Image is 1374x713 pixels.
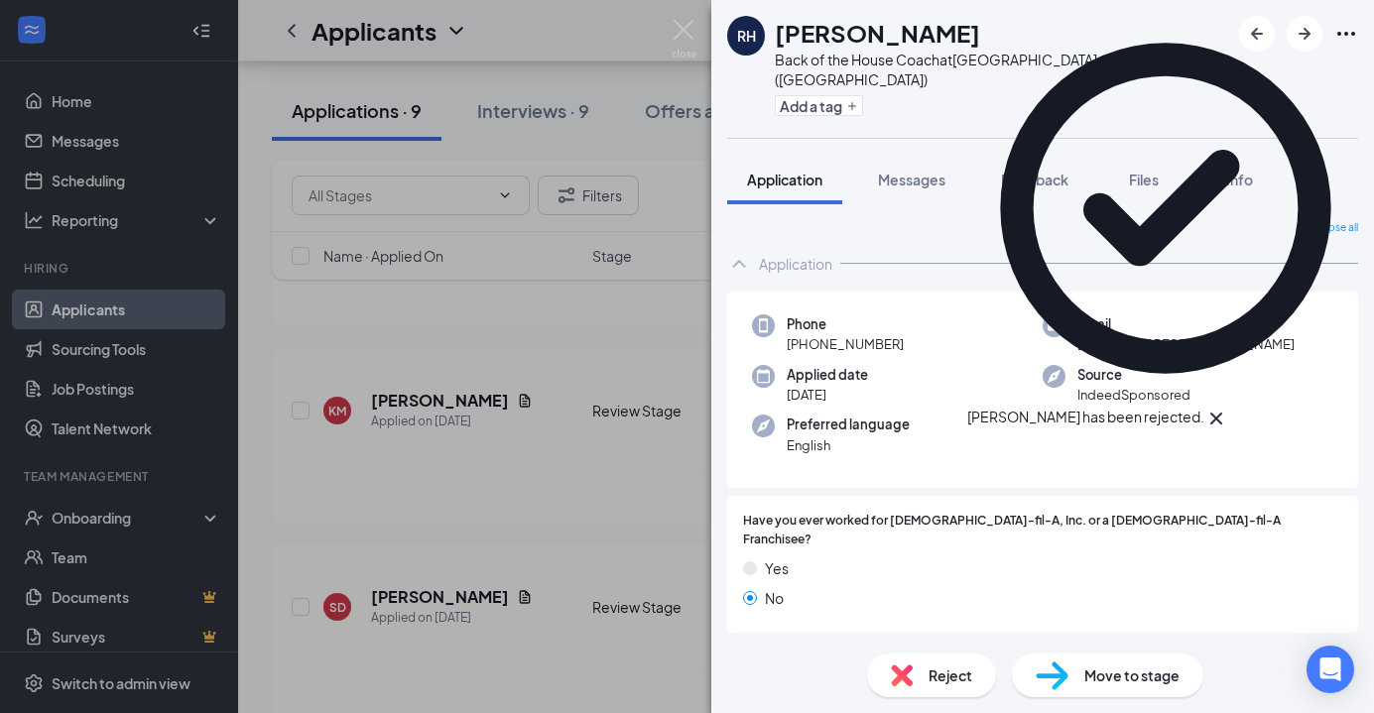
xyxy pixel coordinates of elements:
[787,334,904,354] span: [PHONE_NUMBER]
[775,95,863,116] button: PlusAdd a tag
[765,587,784,609] span: No
[878,171,945,188] span: Messages
[929,664,972,686] span: Reject
[743,512,1342,549] span: Have you ever worked for [DEMOGRAPHIC_DATA]-fil-A, Inc. or a [DEMOGRAPHIC_DATA]-fil-A Franchisee?
[775,50,1229,89] div: Back of the House Coach at [GEOGRAPHIC_DATA] ([GEOGRAPHIC_DATA])
[846,100,858,112] svg: Plus
[787,365,868,385] span: Applied date
[787,415,910,434] span: Preferred language
[747,171,822,188] span: Application
[787,385,868,405] span: [DATE]
[787,314,904,334] span: Phone
[1084,664,1180,686] span: Move to stage
[967,10,1364,407] svg: CheckmarkCircle
[1204,407,1228,430] svg: Cross
[787,435,910,455] span: English
[775,16,980,50] h1: [PERSON_NAME]
[727,252,751,276] svg: ChevronUp
[1307,646,1354,693] div: Open Intercom Messenger
[765,557,789,579] span: Yes
[737,26,756,46] div: RH
[759,254,832,274] div: Application
[967,407,1204,430] div: [PERSON_NAME] has been rejected.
